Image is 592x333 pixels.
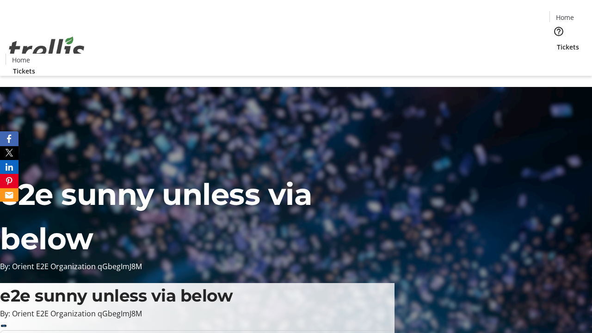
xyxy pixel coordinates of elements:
a: Home [550,12,580,22]
span: Tickets [13,66,35,76]
span: Home [12,55,30,65]
button: Help [549,22,568,41]
img: Orient E2E Organization qGbegImJ8M's Logo [6,26,88,73]
span: Home [556,12,574,22]
span: Tickets [557,42,579,52]
button: Cart [549,52,568,70]
a: Tickets [549,42,586,52]
a: Tickets [6,66,43,76]
a: Home [6,55,36,65]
